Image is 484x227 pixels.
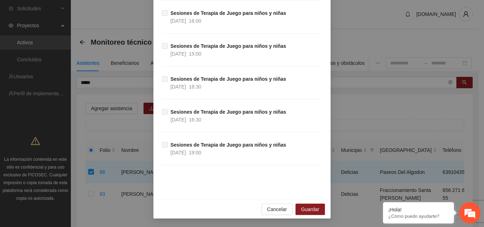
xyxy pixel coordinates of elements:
strong: Sesiones de Terapia de Juego para niños y niñas [170,10,286,16]
p: ¿Cómo puedo ayudarte? [388,214,449,219]
strong: Sesiones de Terapia de Juego para niños y niñas [170,43,286,49]
strong: Sesiones de Terapia de Juego para niños y niñas [170,142,286,148]
span: [DATE] [170,18,186,24]
strong: Sesiones de Terapia de Juego para niños y niñas [170,76,286,82]
div: ¡Hola! [388,207,449,212]
span: [DATE] [170,117,186,123]
span: 16:30 [189,117,201,123]
span: [DATE] [170,150,186,155]
span: [DATE] [170,51,186,57]
textarea: Escriba su mensaje y pulse “Intro” [4,152,135,176]
button: Cancelar [261,204,293,215]
div: Chatee con nosotros ahora [37,36,119,45]
span: Cancelar [267,205,287,213]
span: [DATE] [170,84,186,90]
button: Guardar [296,204,325,215]
div: Minimizar ventana de chat en vivo [116,4,133,21]
span: 19:00 [189,150,201,155]
span: Guardar [301,205,319,213]
span: 15:00 [189,51,201,57]
strong: Sesiones de Terapia de Juego para niños y niñas [170,109,286,115]
span: Estamos en línea. [41,74,98,145]
span: 18:30 [189,84,201,90]
span: 16:00 [189,18,201,24]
